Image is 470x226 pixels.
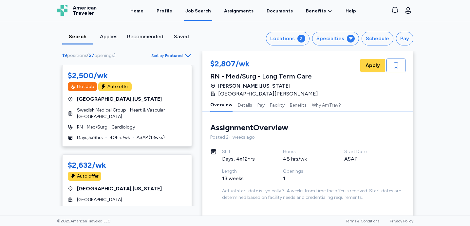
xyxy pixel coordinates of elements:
div: Length [222,168,268,175]
a: Job Search [184,1,212,21]
div: 13 weeks [222,175,268,183]
div: $2,807/wk [210,59,322,70]
span: 27 [89,53,94,58]
div: Days, 4x12hrs [222,155,268,163]
div: Search [65,33,91,41]
span: Swedish Medical Group - Heart & Vascular [GEOGRAPHIC_DATA] [77,107,186,120]
div: 1 [283,175,329,183]
div: Specialties [316,35,344,43]
div: Job Search [185,8,211,14]
a: Benefits [306,8,332,14]
div: $2,500/wk [68,70,108,81]
div: 48 hrs/wk [283,155,329,163]
div: Start Date [344,148,390,155]
button: Pay [257,98,265,112]
button: Apply [360,59,385,72]
button: Why AmTrav? [312,98,341,112]
div: Recommended [127,33,163,41]
span: Days , 5 x 8 hrs [77,134,103,141]
div: $2,632/wk [68,160,106,170]
button: Sort byFeatured [151,52,192,60]
div: Openings [283,168,329,175]
span: 19 [62,53,67,58]
div: Hours [283,148,329,155]
img: Logo [57,5,67,16]
div: Applies [96,33,122,41]
button: Details [238,98,252,112]
div: Assignment Overview [210,122,288,133]
span: RN - Med/Surg - Cardiology [77,124,135,130]
div: 2 [297,35,305,43]
div: ASAP [344,155,390,163]
span: © 2025 American Traveler, LLC [57,218,110,224]
div: Posted 2+ weeks ago [210,134,405,141]
div: Saved [169,33,195,41]
button: Benefits [290,98,307,112]
div: Shift [222,148,268,155]
a: Privacy Policy [390,219,413,223]
button: Specialties [312,32,359,45]
span: Sort by [151,53,164,58]
button: Facility [270,98,285,112]
span: 40 hrs/wk [109,134,130,141]
span: [GEOGRAPHIC_DATA] , [US_STATE] [77,185,162,193]
div: RN - Med/Surg - Long Term Care [210,72,322,81]
div: ( ) [62,52,118,59]
div: Actual start date is typically 3-4 weeks from time the offer is received. Start dates are determi... [222,188,405,201]
span: American Traveler [73,5,97,16]
span: ASAP ( 13 wks) [137,134,165,141]
span: openings [94,53,114,58]
span: [GEOGRAPHIC_DATA] [77,197,122,203]
span: Featured [165,53,183,58]
button: Pay [396,32,413,45]
span: positions [67,53,87,58]
div: Auto offer [107,83,129,90]
button: Locations2 [266,32,310,45]
span: [GEOGRAPHIC_DATA][PERSON_NAME] [218,90,318,98]
button: Schedule [362,32,393,45]
div: Hot Job [77,83,94,90]
a: Terms & Conditions [346,219,379,223]
button: Overview [210,98,233,112]
span: Apply [366,61,380,69]
div: Locations [270,35,295,43]
div: Schedule [366,35,389,43]
span: Benefits [306,8,326,14]
span: [PERSON_NAME] , [US_STATE] [218,82,291,90]
span: [GEOGRAPHIC_DATA] , [US_STATE] [77,95,162,103]
div: Auto offer [77,173,99,180]
div: Pay [400,35,409,43]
